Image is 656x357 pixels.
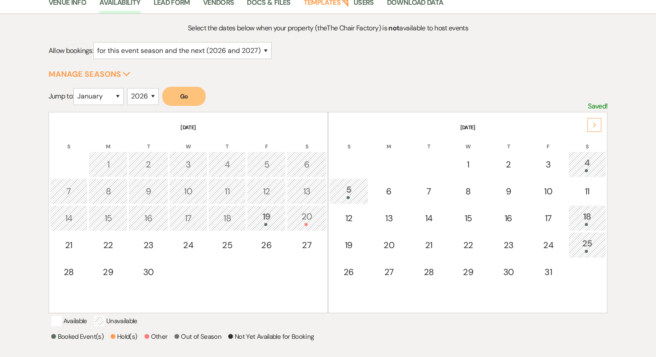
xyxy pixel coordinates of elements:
div: 8 [453,185,483,198]
div: 30 [493,265,524,278]
div: 6 [374,185,404,198]
div: 15 [93,212,123,225]
div: 22 [453,239,483,252]
p: Other [144,331,168,342]
div: 26 [252,239,281,252]
div: 27 [292,239,322,252]
div: 28 [55,265,83,278]
div: 6 [292,158,322,171]
th: S [50,132,88,151]
div: 14 [55,212,83,225]
div: 29 [453,265,483,278]
div: 16 [133,212,164,225]
th: T [489,132,528,151]
th: T [128,132,168,151]
th: S [287,132,327,151]
div: 4 [213,158,242,171]
th: F [247,132,286,151]
div: 22 [93,239,123,252]
th: W [449,132,488,151]
div: 20 [292,210,322,226]
button: Manage Seasons [49,70,131,78]
div: 24 [534,239,563,252]
div: 27 [374,265,404,278]
div: 12 [334,212,364,225]
p: Out of Season [174,331,221,342]
p: Available [51,316,87,326]
div: 13 [374,212,404,225]
div: 30 [133,265,164,278]
div: 24 [174,239,203,252]
th: W [169,132,207,151]
div: 9 [493,185,524,198]
div: 3 [534,158,563,171]
p: Unavailable [94,316,138,326]
div: 12 [252,185,281,198]
th: M [369,132,409,151]
div: 19 [334,239,364,252]
div: 10 [174,185,203,198]
div: 25 [573,237,602,253]
p: Saved! [588,101,607,112]
div: 2 [493,158,524,171]
div: 18 [573,210,602,226]
div: 8 [93,185,123,198]
div: 17 [534,212,563,225]
div: 7 [414,185,443,198]
th: [DATE] [50,113,327,131]
div: 14 [414,212,443,225]
th: S [329,132,368,151]
th: S [568,132,607,151]
div: 5 [334,183,364,199]
div: 2 [133,158,164,171]
div: 23 [133,239,164,252]
span: Jump to: [49,92,74,101]
div: 21 [414,239,443,252]
p: Booked Event(s) [51,331,104,342]
th: F [529,132,567,151]
div: 17 [174,212,203,225]
div: 25 [213,239,242,252]
div: 26 [334,265,364,278]
th: M [89,132,128,151]
div: 10 [534,185,563,198]
div: 1 [453,158,483,171]
div: 21 [55,239,83,252]
th: T [410,132,448,151]
div: 15 [453,212,483,225]
div: 20 [374,239,404,252]
div: 31 [534,265,563,278]
div: 13 [292,185,322,198]
p: Hold(s) [111,331,138,342]
span: Allow bookings: [49,46,93,55]
th: [DATE] [329,113,606,131]
div: 28 [414,265,443,278]
p: Select the dates below when your property (the The Chair Factory ) is available to host events [118,23,538,34]
button: Go [162,87,206,106]
div: 11 [213,185,242,198]
div: 4 [573,156,602,172]
div: 16 [493,212,524,225]
div: 3 [174,158,203,171]
div: 1 [93,158,123,171]
th: T [208,132,246,151]
div: 9 [133,185,164,198]
div: 5 [252,158,281,171]
p: Not Yet Available for Booking [228,331,314,342]
div: 29 [93,265,123,278]
div: 7 [55,185,83,198]
div: 19 [252,210,281,226]
div: 11 [573,185,602,198]
strong: not [388,23,399,33]
div: 23 [493,239,524,252]
div: 18 [213,212,242,225]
